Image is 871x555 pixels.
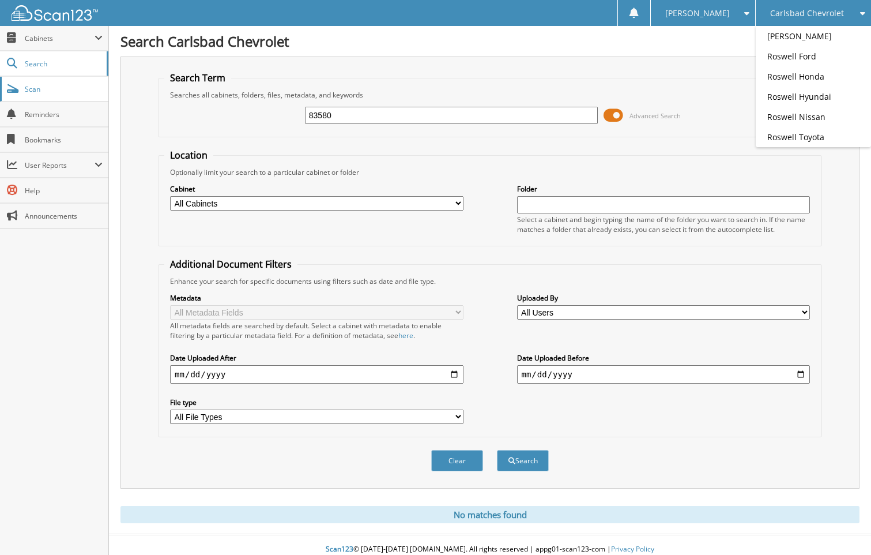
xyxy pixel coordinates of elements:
[517,353,810,363] label: Date Uploaded Before
[12,5,98,21] img: scan123-logo-white.svg
[164,276,816,286] div: Enhance your search for specific documents using filters such as date and file type.
[813,500,871,555] iframe: Chat Widget
[25,33,95,43] span: Cabinets
[770,10,844,17] span: Carlsbad Chevrolet
[497,450,549,471] button: Search
[25,84,103,94] span: Scan
[756,46,871,66] a: Roswell Ford
[665,10,730,17] span: [PERSON_NAME]
[164,149,213,162] legend: Location
[170,353,463,363] label: Date Uploaded After
[756,66,871,87] a: Roswell Honda
[611,544,654,554] a: Privacy Policy
[164,258,297,271] legend: Additional Document Filters
[170,184,463,194] label: Cabinet
[164,72,231,84] legend: Search Term
[25,186,103,196] span: Help
[756,87,871,107] a: Roswell Hyundai
[326,544,353,554] span: Scan123
[164,90,816,100] div: Searches all cabinets, folders, files, metadata, and keywords
[25,110,103,119] span: Reminders
[517,365,810,384] input: end
[756,26,871,46] a: [PERSON_NAME]
[170,365,463,384] input: start
[398,331,413,340] a: here
[431,450,483,471] button: Clear
[517,184,810,194] label: Folder
[517,215,810,234] div: Select a cabinet and begin typing the name of the folder you want to search in. If the name match...
[25,211,103,221] span: Announcements
[170,397,463,407] label: File type
[120,506,859,523] div: No matches found
[164,167,816,177] div: Optionally limit your search to a particular cabinet or folder
[756,127,871,147] a: Roswell Toyota
[170,293,463,303] label: Metadata
[25,59,101,69] span: Search
[756,107,871,127] a: Roswell Nissan
[120,32,859,51] h1: Search Carlsbad Chevrolet
[25,135,103,145] span: Bookmarks
[517,293,810,303] label: Uploaded By
[170,321,463,340] div: All metadata fields are searched by default. Select a cabinet with metadata to enable filtering b...
[629,111,681,120] span: Advanced Search
[25,160,95,170] span: User Reports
